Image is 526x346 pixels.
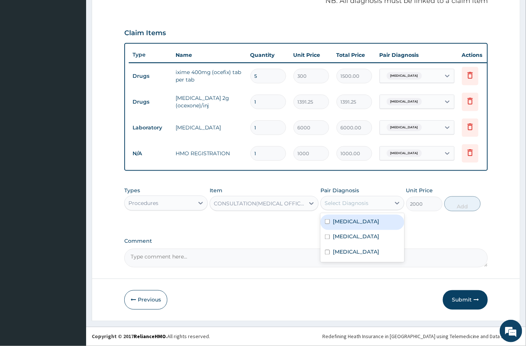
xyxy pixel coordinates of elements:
[406,187,433,194] label: Unit Price
[290,48,333,62] th: Unit Price
[322,333,520,340] div: Redefining Heath Insurance in [GEOGRAPHIC_DATA] using Telemedicine and Data Science!
[124,187,140,194] label: Types
[124,29,166,37] h3: Claim Items
[129,121,172,135] td: Laboratory
[387,98,422,105] span: [MEDICAL_DATA]
[325,199,368,207] div: Select Diagnosis
[333,248,379,256] label: [MEDICAL_DATA]
[443,290,488,310] button: Submit
[333,233,379,241] label: [MEDICAL_DATA]
[247,48,290,62] th: Quantity
[124,290,167,310] button: Previous
[4,204,143,230] textarea: Type your message and hit 'Enter'
[129,95,172,109] td: Drugs
[387,150,422,157] span: [MEDICAL_DATA]
[210,187,222,194] label: Item
[387,72,422,80] span: [MEDICAL_DATA]
[387,124,422,131] span: [MEDICAL_DATA]
[86,327,526,346] footer: All rights reserved.
[129,69,172,83] td: Drugs
[333,48,376,62] th: Total Price
[134,333,166,340] a: RelianceHMO
[128,199,158,207] div: Procedures
[129,48,172,62] th: Type
[129,147,172,160] td: N/A
[39,42,126,52] div: Chat with us now
[43,94,103,170] span: We're online!
[333,218,379,225] label: [MEDICAL_DATA]
[376,48,458,62] th: Pair Diagnosis
[172,120,247,135] td: [MEDICAL_DATA]
[320,187,359,194] label: Pair Diagnosis
[14,37,30,56] img: d_794563401_company_1708531726252_794563401
[123,4,141,22] div: Minimize live chat window
[458,48,496,62] th: Actions
[124,238,488,245] label: Comment
[444,196,481,211] button: Add
[92,333,167,340] strong: Copyright © 2017 .
[172,65,247,87] td: ixime 400mg (ocefix) tab per tab
[172,91,247,113] td: [MEDICAL_DATA] 2g (ocexone)/inj
[172,146,247,161] td: HMO REGISTRATION
[214,200,305,207] div: CONSULTATION(MEDICAL OFFICER)ADULT
[172,48,247,62] th: Name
